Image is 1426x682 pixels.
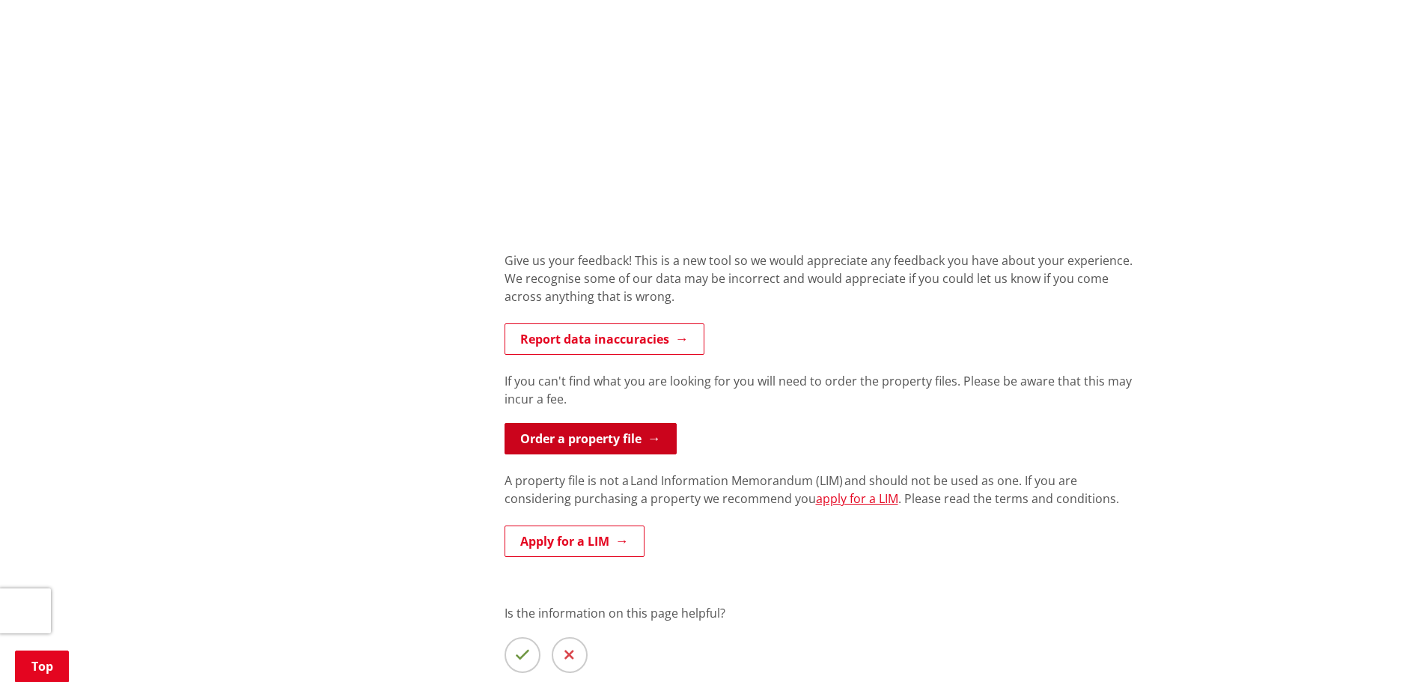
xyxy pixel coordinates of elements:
[505,372,1142,408] p: If you can't find what you are looking for you will need to order the property files. Please be a...
[1357,619,1411,673] iframe: Messenger Launcher
[505,252,1142,323] div: Give us your feedback! This is a new tool so we would appreciate any feedback you have about your...
[505,604,1142,622] p: Is the information on this page helpful?
[505,323,704,355] a: Report data inaccuracies
[505,472,1142,526] div: A property file is not a Land Information Memorandum (LIM) and should not be used as one. If you ...
[505,526,645,557] a: Apply for a LIM
[505,423,677,454] a: Order a property file
[15,651,69,682] a: Top
[816,490,898,507] a: apply for a LIM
